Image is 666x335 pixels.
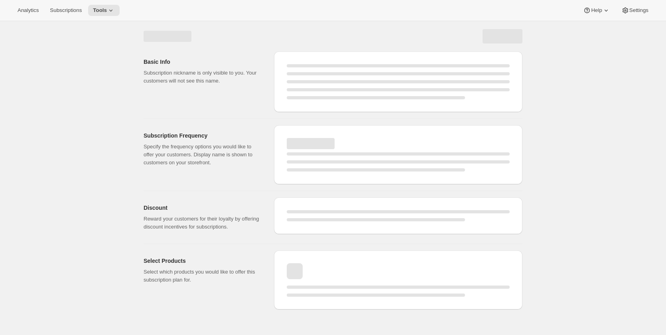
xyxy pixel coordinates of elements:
[13,5,43,16] button: Analytics
[144,268,261,284] p: Select which products you would like to offer this subscription plan for.
[144,143,261,167] p: Specify the frequency options you would like to offer your customers. Display name is shown to cu...
[144,215,261,231] p: Reward your customers for their loyalty by offering discount incentives for subscriptions.
[629,7,648,14] span: Settings
[50,7,82,14] span: Subscriptions
[88,5,120,16] button: Tools
[144,58,261,66] h2: Basic Info
[617,5,653,16] button: Settings
[144,69,261,85] p: Subscription nickname is only visible to you. Your customers will not see this name.
[144,204,261,212] h2: Discount
[93,7,107,14] span: Tools
[45,5,87,16] button: Subscriptions
[144,132,261,140] h2: Subscription Frequency
[144,257,261,265] h2: Select Products
[18,7,39,14] span: Analytics
[591,7,602,14] span: Help
[578,5,615,16] button: Help
[134,21,532,313] div: Page loading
